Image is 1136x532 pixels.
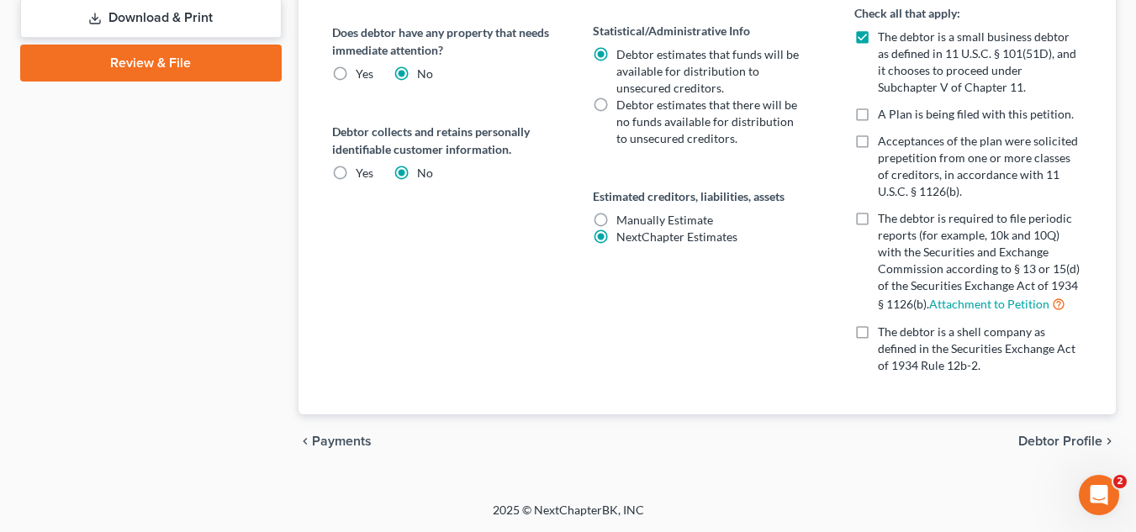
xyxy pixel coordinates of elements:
[1018,435,1116,448] button: Debtor Profile chevron_right
[1079,475,1119,515] iframe: Intercom live chat
[1102,435,1116,448] i: chevron_right
[854,4,1082,22] label: Check all that apply:
[356,166,373,180] span: Yes
[1018,435,1102,448] span: Debtor Profile
[878,29,1076,94] span: The debtor is a small business debtor as defined in 11 U.S.C. § 101(51D), and it chooses to proce...
[593,22,821,40] label: Statistical/Administrative Info
[312,435,372,448] span: Payments
[616,213,713,227] span: Manually Estimate
[417,166,433,180] span: No
[89,502,1048,532] div: 2025 © NextChapterBK, INC
[616,97,797,145] span: Debtor estimates that there will be no funds available for distribution to unsecured creditors.
[878,107,1074,121] span: A Plan is being filed with this petition.
[1113,475,1127,488] span: 2
[616,229,737,244] span: NextChapter Estimates
[417,66,433,81] span: No
[20,45,282,82] a: Review & File
[332,24,560,59] label: Does debtor have any property that needs immediate attention?
[878,324,1075,372] span: The debtor is a shell company as defined in the Securities Exchange Act of 1934 Rule 12b-2.
[356,66,373,81] span: Yes
[878,134,1078,198] span: Acceptances of the plan were solicited prepetition from one or more classes of creditors, in acco...
[332,123,560,158] label: Debtor collects and retains personally identifiable customer information.
[299,435,372,448] button: chevron_left Payments
[878,211,1080,311] span: The debtor is required to file periodic reports (for example, 10k and 10Q) with the Securities an...
[929,297,1049,311] a: Attachment to Petition
[616,47,799,95] span: Debtor estimates that funds will be available for distribution to unsecured creditors.
[593,187,821,205] label: Estimated creditors, liabilities, assets
[299,435,312,448] i: chevron_left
